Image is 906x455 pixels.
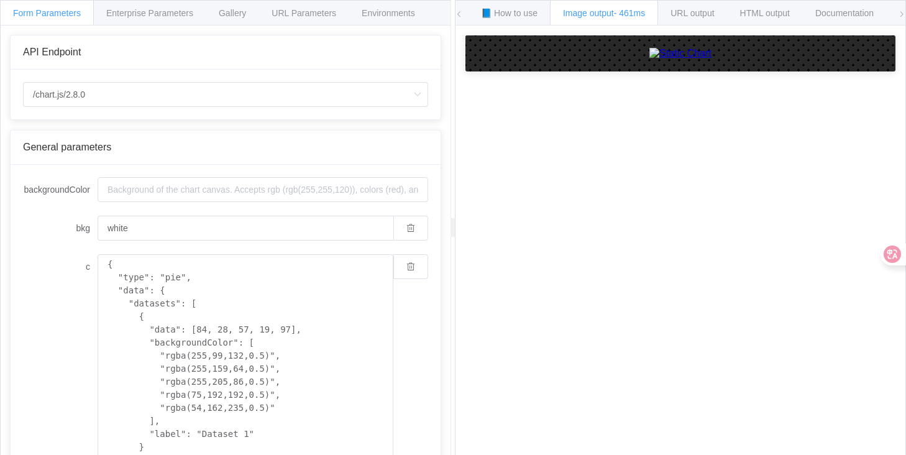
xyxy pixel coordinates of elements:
span: URL Parameters [272,8,336,18]
span: 📘 How to use [481,8,538,18]
span: API Endpoint [23,47,81,57]
span: Image output [563,8,645,18]
input: Select [23,82,428,107]
input: Background of the chart canvas. Accepts rgb (rgb(255,255,120)), colors (red), and url-encoded hex... [98,177,428,202]
span: Enterprise Parameters [106,8,193,18]
span: Environments [362,8,415,18]
a: Static Chart [478,48,883,59]
span: Form Parameters [13,8,81,18]
span: HTML output [740,8,790,18]
span: Gallery [219,8,246,18]
span: URL output [670,8,714,18]
span: - 461ms [614,8,646,18]
span: General parameters [23,142,111,152]
input: Background of the chart canvas. Accepts rgb (rgb(255,255,120)), colors (red), and url-encoded hex... [98,216,393,241]
label: backgroundColor [23,177,98,202]
span: Documentation [815,8,874,18]
label: bkg [23,216,98,241]
label: c [23,254,98,279]
img: Static Chart [649,48,712,59]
